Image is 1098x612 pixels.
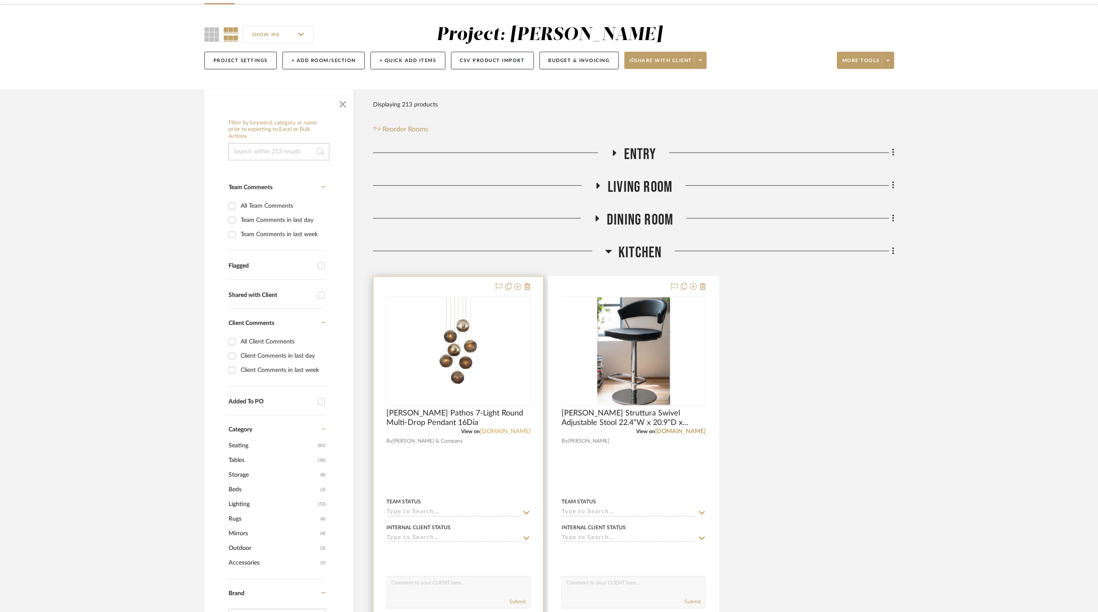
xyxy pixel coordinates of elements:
[320,512,326,526] span: (6)
[415,297,502,405] img: Currey Pathos 7-Light Round Multi-Drop Pendant 16Dia
[562,509,695,517] input: Type to Search…
[386,534,520,543] input: Type to Search…
[386,498,421,506] div: Team Status
[229,541,318,556] span: Outdoor
[383,124,429,134] span: Reorder Rooms
[229,482,318,497] span: Beds
[282,52,365,69] button: + Add Room/Section
[373,96,438,113] div: Displaying 213 products
[229,292,314,299] div: Shared with Client
[607,211,673,229] span: Dining Room
[320,468,326,482] span: (8)
[318,497,326,511] span: (72)
[229,398,314,406] div: Added To PO
[386,524,451,531] div: Internal Client Status
[392,437,463,445] span: [PERSON_NAME] & Company
[229,120,329,140] h6: Filter by keyword, category or name prior to exporting to Excel or Bulk Actions
[562,409,706,428] span: [PERSON_NAME] Struttura Swivel Adjustable Stool 22.4"W x 20.9"D x 38.2"H
[436,26,662,44] div: Project: [PERSON_NAME]
[241,199,323,213] div: All Team Comments
[241,363,323,377] div: Client Comments in last week
[630,57,693,70] span: Share with client
[229,556,318,570] span: Accessories
[656,428,706,434] a: [DOMAIN_NAME]
[229,143,329,160] input: Search within 213 results
[334,94,351,111] button: Close
[229,468,318,482] span: Storage
[204,52,277,69] button: Project Settings
[241,349,323,363] div: Client Comments in last day
[562,534,695,543] input: Type to Search…
[624,52,707,69] button: Share with client
[685,598,701,606] button: Submit
[451,52,534,69] button: CSV Product Import
[386,437,392,445] span: By
[241,213,323,227] div: Team Comments in last day
[229,453,316,468] span: Tables
[229,512,318,526] span: Rugs
[637,429,656,434] span: View on
[229,497,316,512] span: Lighting
[229,438,316,453] span: Seating
[229,320,274,326] span: Client Comments
[318,453,326,467] span: (36)
[318,439,326,453] span: (81)
[229,426,252,434] span: Category
[480,428,530,434] a: [DOMAIN_NAME]
[568,437,609,445] span: [PERSON_NAME]
[608,178,672,197] span: Living Room
[540,52,619,69] button: Budget & Invoicing
[320,483,326,496] span: (2)
[320,541,326,555] span: (2)
[837,52,894,69] button: More tools
[386,409,530,428] span: [PERSON_NAME] Pathos 7-Light Round Multi-Drop Pendant 16Dia
[618,244,662,262] span: Kitchen
[562,297,705,406] div: 0
[562,498,596,506] div: Team Status
[320,527,326,540] span: (4)
[509,598,526,606] button: Submit
[562,524,626,531] div: Internal Client Status
[461,429,480,434] span: View on
[842,57,880,70] span: More tools
[370,52,445,69] button: + Quick Add Items
[597,297,670,405] img: Jesse Chicago Struttura Swivel Adjustable Stool 22.4"W x 20.9"D x 38.2"H
[624,145,656,164] span: Entry
[229,184,273,190] span: Team Comments
[562,437,568,445] span: By
[229,262,314,270] div: Flagged
[320,556,326,570] span: (1)
[373,124,429,134] button: Reorder Rooms
[241,228,323,241] div: Team Comments in last week
[229,526,318,541] span: Mirrors
[229,590,245,596] span: Brand
[386,509,520,517] input: Type to Search…
[241,335,323,349] div: All Client Comments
